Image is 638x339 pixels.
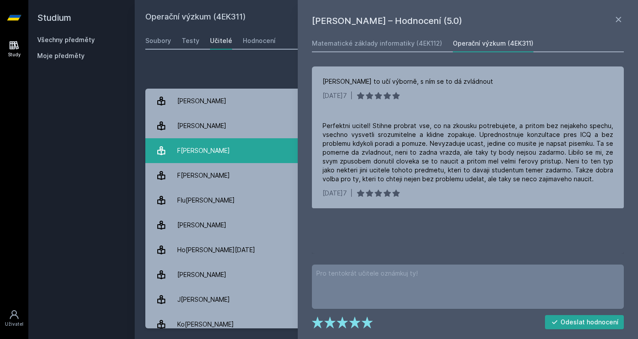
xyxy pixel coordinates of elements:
[350,91,353,100] div: |
[8,51,21,58] div: Study
[210,36,232,45] div: Učitelé
[177,92,226,110] div: [PERSON_NAME]
[323,91,347,100] div: [DATE]7
[2,35,27,62] a: Study
[177,216,226,234] div: [PERSON_NAME]
[323,77,493,86] div: [PERSON_NAME] to učí výborně, s ním se to dá zvládnout
[145,213,627,238] a: [PERSON_NAME] 3 hodnocení 5.0
[145,287,627,312] a: J[PERSON_NAME] 22 hodnocení 4.5
[177,291,230,308] div: J[PERSON_NAME]
[177,266,226,284] div: [PERSON_NAME]
[243,32,276,50] a: Hodnocení
[145,36,171,45] div: Soubory
[145,113,627,138] a: [PERSON_NAME] 1 hodnocení 5.0
[145,238,627,262] a: Ho[PERSON_NAME][DATE] 1 hodnocení 5.0
[243,36,276,45] div: Hodnocení
[145,11,528,25] h2: Operační výzkum (4EK311)
[177,241,255,259] div: Ho[PERSON_NAME][DATE]
[145,163,627,188] a: F[PERSON_NAME] 1 hodnocení 4.0
[145,89,627,113] a: [PERSON_NAME] 2 hodnocení 5.0
[5,321,23,327] div: Uživatel
[182,36,199,45] div: Testy
[177,167,230,184] div: F[PERSON_NAME]
[145,312,627,337] a: Ko[PERSON_NAME] 3 hodnocení 4.3
[145,188,627,213] a: Flu[PERSON_NAME] 7 hodnocení 4.4
[323,121,613,183] div: Perfektni ucitel! Stihne probrat vse, co na zkousku potrebujete, a pritom bez nejakeho spechu, vs...
[177,191,235,209] div: Flu[PERSON_NAME]
[210,32,232,50] a: Učitelé
[145,138,627,163] a: F[PERSON_NAME] 14 hodnocení 4.6
[37,51,85,60] span: Moje předměty
[545,315,624,329] button: Odeslat hodnocení
[323,189,347,198] div: [DATE]7
[182,32,199,50] a: Testy
[177,316,234,333] div: Ko[PERSON_NAME]
[177,117,226,135] div: [PERSON_NAME]
[145,262,627,287] a: [PERSON_NAME] 2 hodnocení 5.0
[350,189,353,198] div: |
[177,142,230,160] div: F[PERSON_NAME]
[2,305,27,332] a: Uživatel
[37,36,95,43] a: Všechny předměty
[145,32,171,50] a: Soubory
